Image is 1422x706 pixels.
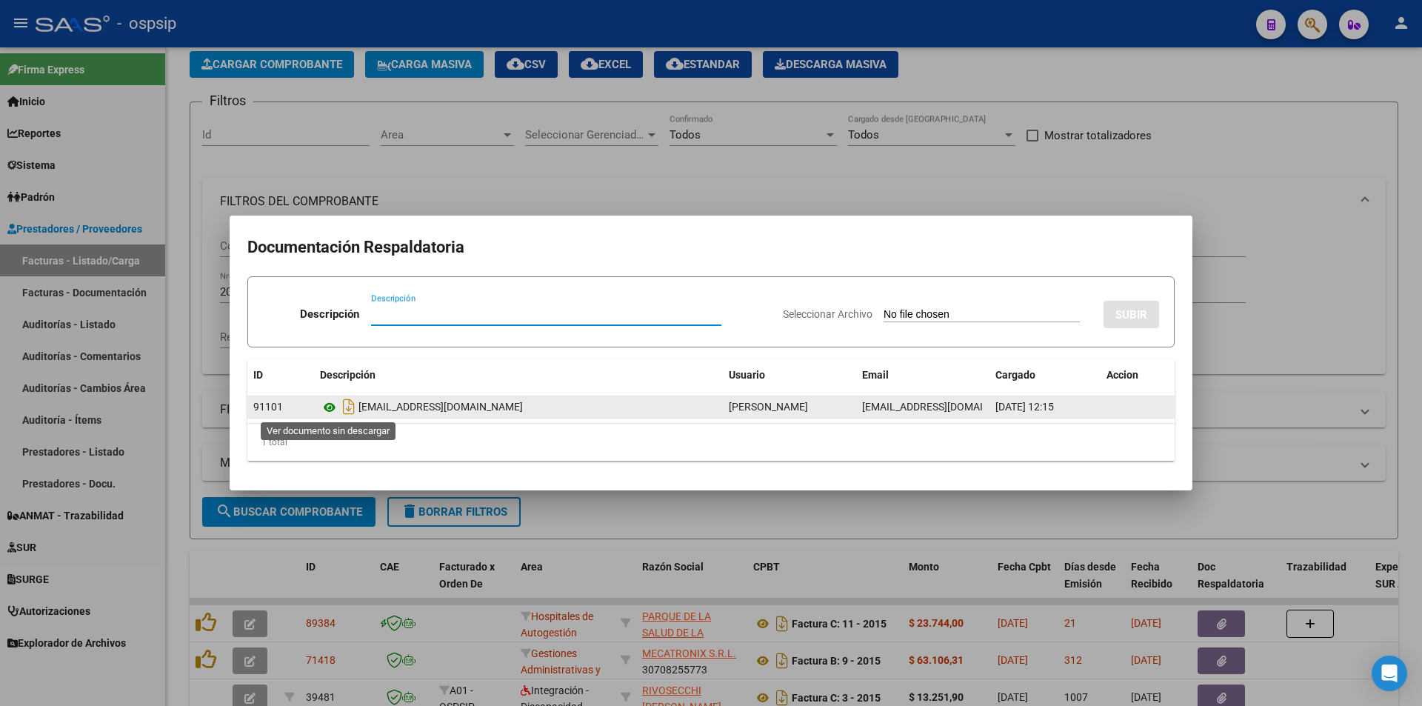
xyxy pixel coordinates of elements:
span: ID [253,369,263,381]
h2: Documentación Respaldatoria [247,233,1175,262]
div: 1 total [247,424,1175,461]
p: Descripción [300,306,359,323]
span: Email [862,369,889,381]
div: Open Intercom Messenger [1372,656,1407,691]
span: Descripción [320,369,375,381]
datatable-header-cell: Usuario [723,359,856,391]
span: Seleccionar Archivo [783,308,872,320]
i: Descargar documento [339,395,358,419]
span: SUBIR [1115,308,1147,322]
div: [EMAIL_ADDRESS][DOMAIN_NAME] [320,395,717,419]
datatable-header-cell: Descripción [314,359,723,391]
datatable-header-cell: Cargado [989,359,1101,391]
span: [PERSON_NAME] [729,401,808,413]
datatable-header-cell: Email [856,359,989,391]
span: Cargado [995,369,1035,381]
datatable-header-cell: Accion [1101,359,1175,391]
span: [DATE] 12:15 [995,401,1054,413]
span: [EMAIL_ADDRESS][DOMAIN_NAME] [862,401,1027,413]
span: 91101 [253,401,283,413]
span: Usuario [729,369,765,381]
span: Accion [1106,369,1138,381]
datatable-header-cell: ID [247,359,314,391]
button: SUBIR [1104,301,1159,328]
